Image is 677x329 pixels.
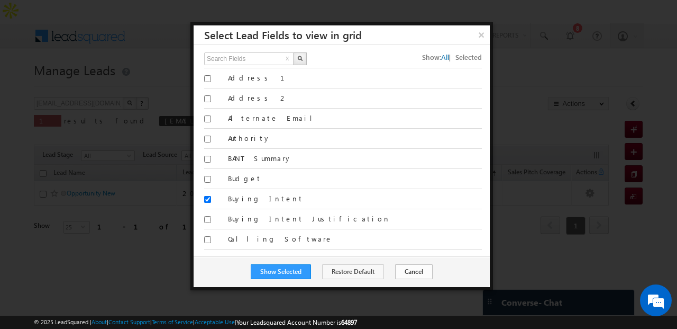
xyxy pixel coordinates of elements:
[422,52,441,61] span: Show:
[228,254,482,264] label: Capture Concerns
[228,93,482,103] label: Address 2
[297,56,303,61] img: Search
[441,52,449,61] span: All
[228,174,482,183] label: Budget
[204,75,211,82] input: Select/Unselect Column
[228,134,482,143] label: Authority
[449,52,455,61] span: |
[204,236,211,243] input: Select/Unselect Column
[34,317,357,327] span: © 2025 LeadSquared | | | | |
[284,53,291,66] button: x
[228,113,482,123] label: Alternate Email
[228,73,482,83] label: Address 1
[204,95,211,102] input: Select/Unselect Column
[455,52,482,61] span: Selected
[195,318,235,325] a: Acceptable Use
[228,234,482,244] label: Calling Software
[251,264,311,279] button: Show Selected
[236,318,357,326] span: Your Leadsquared Account Number is
[204,115,211,122] input: Select/Unselect Column
[204,156,211,163] input: Select/Unselect Column
[228,194,482,203] label: Buying Intent
[473,25,490,44] button: ×
[92,318,107,325] a: About
[108,318,150,325] a: Contact Support
[204,216,211,223] input: Select/Unselect Column
[228,214,482,224] label: Buying Intent Justification
[152,318,193,325] a: Terms of Service
[322,264,384,279] button: Restore Default
[204,176,211,183] input: Select/Unselect Column
[204,136,211,143] input: Select/Unselect Column
[204,196,211,203] input: Select/Unselect Column
[204,25,490,44] h3: Select Lead Fields to view in grid
[395,264,433,279] button: Cancel
[228,154,482,163] label: BANT Summary
[341,318,357,326] span: 64897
